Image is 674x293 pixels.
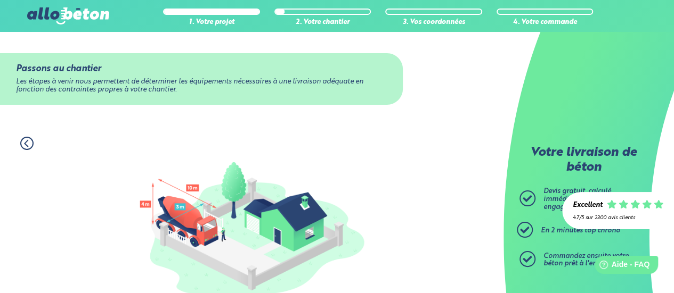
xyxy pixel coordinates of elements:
[522,146,645,175] p: Votre livraison de béton
[573,202,603,210] div: Excellent
[541,227,620,234] span: En 2 minutes top chrono
[27,7,109,24] img: allobéton
[16,64,387,74] div: Passons au chantier
[543,253,629,267] span: Commandez ensuite votre béton prêt à l'emploi
[385,19,482,27] div: 3. Vos coordonnées
[16,78,387,94] div: Les étapes à venir nous permettent de déterminer les équipements nécessaires à une livraison adéq...
[497,19,594,27] div: 4. Votre commande
[274,19,371,27] div: 2. Votre chantier
[163,19,260,27] div: 1. Votre projet
[573,215,663,221] div: 4.7/5 sur 2300 avis clients
[579,252,662,281] iframe: Help widget launcher
[543,188,621,210] span: Devis gratuit, calculé immédiatement et sans engagement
